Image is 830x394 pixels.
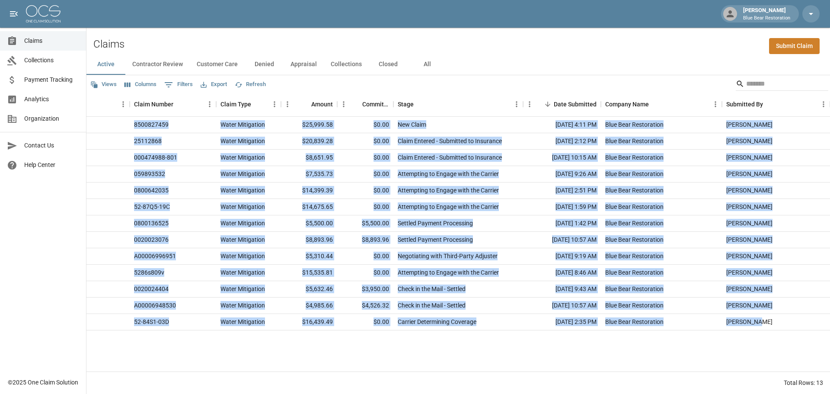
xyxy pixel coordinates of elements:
[281,232,337,248] div: $8,893.96
[203,98,216,111] button: Menu
[726,202,773,211] div: Kyle Ortiz
[398,235,473,244] div: Settled Payment Processing
[523,166,601,183] div: [DATE] 9:26 AM
[216,92,281,116] div: Claim Type
[134,186,169,195] div: 0800642035
[605,170,664,178] div: Blue Bear Restoration
[523,298,601,314] div: [DATE] 10:57 AM
[726,170,773,178] div: Kyle Ortiz
[134,285,169,293] div: 0020024404
[337,248,393,265] div: $0.00
[220,170,265,178] div: Water Mitigation
[130,92,216,116] div: Claim Number
[398,252,498,260] div: Negotiating with Third-Party Adjuster
[220,153,265,162] div: Water Mitigation
[122,78,159,91] button: Select columns
[220,137,265,145] div: Water Mitigation
[554,92,597,116] div: Date Submitted
[784,378,823,387] div: Total Rows: 13
[299,98,311,110] button: Sort
[523,133,601,150] div: [DATE] 2:12 PM
[134,235,169,244] div: 0020023076
[337,314,393,330] div: $0.00
[337,265,393,281] div: $0.00
[740,6,794,22] div: [PERSON_NAME]
[233,78,268,91] button: Refresh
[510,98,523,111] button: Menu
[736,77,828,93] div: Search
[398,170,499,178] div: Attempting to Engage with the Carrier
[173,98,185,110] button: Sort
[523,215,601,232] div: [DATE] 1:42 PM
[398,137,502,145] div: Claim Entered - Submitted to Insurance
[398,202,499,211] div: Attempting to Engage with the Carrier
[281,215,337,232] div: $5,500.00
[722,92,830,116] div: Submitted By
[24,114,79,123] span: Organization
[251,98,263,110] button: Sort
[220,268,265,277] div: Water Mitigation
[337,199,393,215] div: $0.00
[523,92,601,116] div: Date Submitted
[281,92,337,116] div: Amount
[24,75,79,84] span: Payment Tracking
[649,98,661,110] button: Sort
[605,137,664,145] div: Blue Bear Restoration
[24,141,79,150] span: Contact Us
[281,298,337,314] div: $4,985.66
[605,186,664,195] div: Blue Bear Restoration
[408,54,447,75] button: All
[523,117,601,133] div: [DATE] 4:11 PM
[8,378,78,387] div: © 2025 One Claim Solution
[398,268,499,277] div: Attempting to Engage with the Carrier
[134,301,176,310] div: A00006948530
[709,98,722,111] button: Menu
[337,92,393,116] div: Committed Amount
[726,268,773,277] div: Kyle Ortiz
[542,98,554,110] button: Sort
[398,186,499,195] div: Attempting to Engage with the Carrier
[220,92,251,116] div: Claim Type
[523,265,601,281] div: [DATE] 8:46 AM
[362,92,389,116] div: Committed Amount
[284,54,324,75] button: Appraisal
[523,183,601,199] div: [DATE] 2:51 PM
[605,285,664,293] div: Blue Bear Restoration
[281,281,337,298] div: $5,632.46
[220,252,265,260] div: Water Mitigation
[398,120,426,129] div: New Claim
[198,78,229,91] button: Export
[769,38,820,54] a: Submit Claim
[398,153,502,162] div: Claim Entered - Submitted to Insurance
[605,317,664,326] div: Blue Bear Restoration
[523,150,601,166] div: [DATE] 10:15 AM
[350,98,362,110] button: Sort
[605,92,649,116] div: Company Name
[220,285,265,293] div: Water Mitigation
[134,170,165,178] div: 059893532
[190,54,245,75] button: Customer Care
[220,219,265,227] div: Water Mitigation
[337,166,393,183] div: $0.00
[281,98,294,111] button: Menu
[26,5,61,22] img: ocs-logo-white-transparent.png
[726,301,773,310] div: Kyle Ortiz
[337,183,393,199] div: $0.00
[220,235,265,244] div: Water Mitigation
[414,98,426,110] button: Sort
[601,92,722,116] div: Company Name
[523,281,601,298] div: [DATE] 9:43 AM
[369,54,408,75] button: Closed
[220,202,265,211] div: Water Mitigation
[117,98,130,111] button: Menu
[605,252,664,260] div: Blue Bear Restoration
[88,78,119,91] button: Views
[134,137,162,145] div: 25112868
[398,219,473,227] div: Settled Payment Processing
[134,252,176,260] div: A00006996951
[817,98,830,111] button: Menu
[281,166,337,183] div: $7,535.73
[605,301,664,310] div: Blue Bear Restoration
[337,150,393,166] div: $0.00
[162,78,195,92] button: Show filters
